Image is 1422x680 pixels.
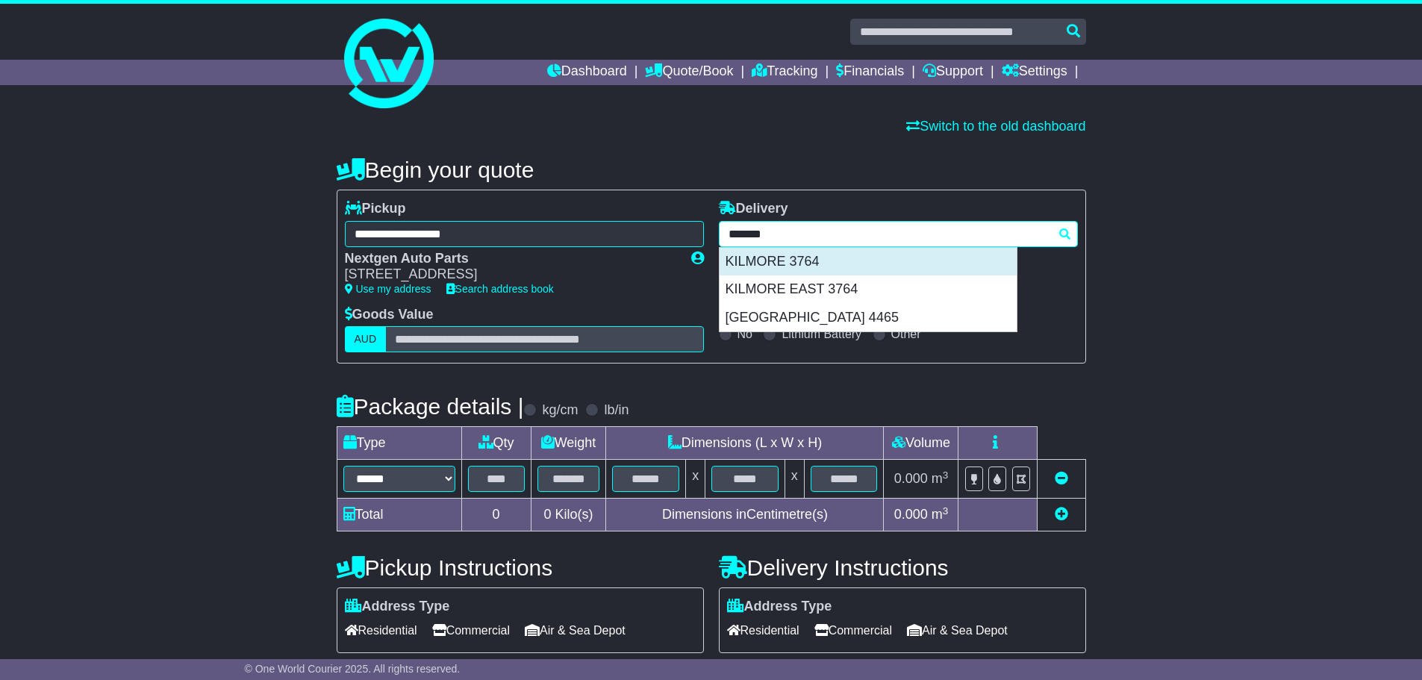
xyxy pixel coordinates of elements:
span: 0 [543,507,551,522]
div: [GEOGRAPHIC_DATA] 4465 [720,304,1017,332]
span: Commercial [814,619,892,642]
a: Settings [1002,60,1067,85]
label: Goods Value [345,307,434,323]
td: Qty [461,427,531,460]
label: Address Type [727,599,832,615]
span: Residential [727,619,799,642]
div: [STREET_ADDRESS] [345,266,676,283]
td: x [785,460,804,499]
span: Commercial [432,619,510,642]
h4: Package details | [337,394,524,419]
a: Search address book [446,283,554,295]
label: kg/cm [542,402,578,419]
label: Address Type [345,599,450,615]
td: Dimensions in Centimetre(s) [606,499,884,531]
a: Dashboard [547,60,627,85]
span: Air & Sea Depot [525,619,626,642]
a: Switch to the old dashboard [906,119,1085,134]
div: KILMORE 3764 [720,248,1017,276]
td: Type [337,427,461,460]
span: m [932,507,949,522]
td: Weight [531,427,606,460]
td: Kilo(s) [531,499,606,531]
span: m [932,471,949,486]
span: Air & Sea Depot [907,619,1008,642]
h4: Pickup Instructions [337,555,704,580]
a: Tracking [752,60,817,85]
td: Total [337,499,461,531]
div: Nextgen Auto Parts [345,251,676,267]
a: Add new item [1055,507,1068,522]
label: lb/in [604,402,629,419]
sup: 3 [943,505,949,517]
a: Support [923,60,983,85]
label: Delivery [719,201,788,217]
h4: Begin your quote [337,157,1086,182]
label: No [737,327,752,341]
label: Pickup [345,201,406,217]
label: AUD [345,326,387,352]
label: Other [891,327,921,341]
td: Dimensions (L x W x H) [606,427,884,460]
a: Remove this item [1055,471,1068,486]
span: 0.000 [894,471,928,486]
sup: 3 [943,470,949,481]
span: 0.000 [894,507,928,522]
label: Lithium Battery [782,327,861,341]
td: x [686,460,705,499]
a: Financials [836,60,904,85]
td: Volume [884,427,958,460]
typeahead: Please provide city [719,221,1078,247]
a: Quote/Book [645,60,733,85]
span: Residential [345,619,417,642]
td: 0 [461,499,531,531]
div: KILMORE EAST 3764 [720,275,1017,304]
h4: Delivery Instructions [719,555,1086,580]
a: Use my address [345,283,431,295]
span: © One World Courier 2025. All rights reserved. [245,663,461,675]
